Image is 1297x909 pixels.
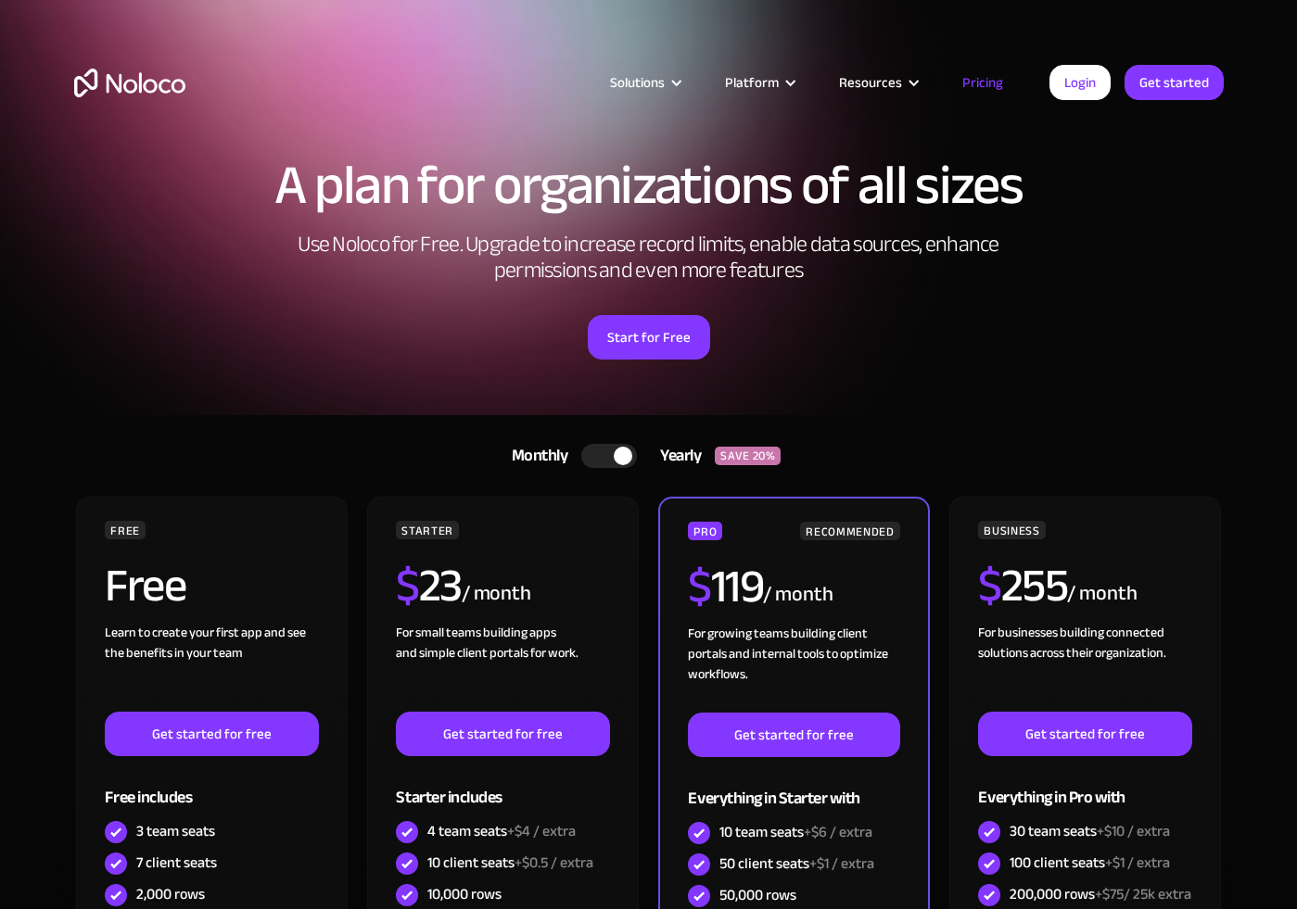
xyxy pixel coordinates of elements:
span: +$0.5 / extra [515,849,593,877]
span: $ [688,543,711,630]
span: $ [396,542,419,629]
div: 200,000 rows [1010,884,1191,904]
div: 7 client seats [136,852,217,873]
h2: 23 [396,562,462,609]
a: Get started for free [688,713,899,757]
div: Everything in Pro with [978,756,1191,816]
h1: A plan for organizations of all sizes [74,158,1224,213]
div: 50 client seats [719,853,874,874]
span: +$75/ 25k extra [1095,880,1191,908]
a: Start for Free [588,315,710,360]
div: Everything in Starter with [688,757,899,817]
div: Yearly [637,442,715,470]
a: Pricing [939,70,1026,95]
div: 10 client seats [427,852,593,873]
span: $ [978,542,1001,629]
div: BUSINESS [978,521,1045,539]
div: 10,000 rows [427,884,502,904]
div: RECOMMENDED [800,522,899,540]
div: / month [462,579,531,609]
a: Get started for free [105,712,318,756]
div: 4 team seats [427,821,576,841]
div: Resources [816,70,939,95]
div: Solutions [610,70,665,95]
div: Starter includes [396,756,609,816]
div: 3 team seats [136,821,215,841]
div: PRO [688,522,722,540]
div: 2,000 rows [136,884,205,904]
span: +$4 / extra [507,817,576,845]
a: Login [1049,65,1111,100]
div: Resources [839,70,902,95]
h2: 255 [978,562,1067,609]
div: 100 client seats [1010,852,1170,873]
a: home [74,69,185,97]
div: / month [1067,579,1137,609]
div: Monthly [489,442,582,470]
div: STARTER [396,521,458,539]
a: Get started for free [978,712,1191,756]
div: 10 team seats [719,822,872,842]
h2: Use Noloco for Free. Upgrade to increase record limits, enable data sources, enhance permissions ... [278,232,1020,284]
div: For growing teams building client portals and internal tools to optimize workflows. [688,624,899,713]
div: Solutions [587,70,702,95]
div: Free includes [105,756,318,816]
div: For businesses building connected solutions across their organization. ‍ [978,623,1191,712]
span: +$10 / extra [1097,817,1170,845]
div: Platform [702,70,816,95]
h2: 119 [688,563,763,610]
div: For small teams building apps and simple client portals for work. ‍ [396,623,609,712]
a: Get started for free [396,712,609,756]
span: +$1 / extra [809,850,874,877]
div: SAVE 20% [715,447,781,465]
a: Get started [1125,65,1224,100]
div: FREE [105,521,146,539]
div: 30 team seats [1010,821,1170,841]
span: +$6 / extra [804,818,872,846]
div: Learn to create your first app and see the benefits in your team ‍ [105,623,318,712]
span: +$1 / extra [1105,849,1170,877]
div: Platform [725,70,779,95]
div: 50,000 rows [719,885,796,905]
h2: Free [105,562,185,609]
div: / month [763,580,833,610]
